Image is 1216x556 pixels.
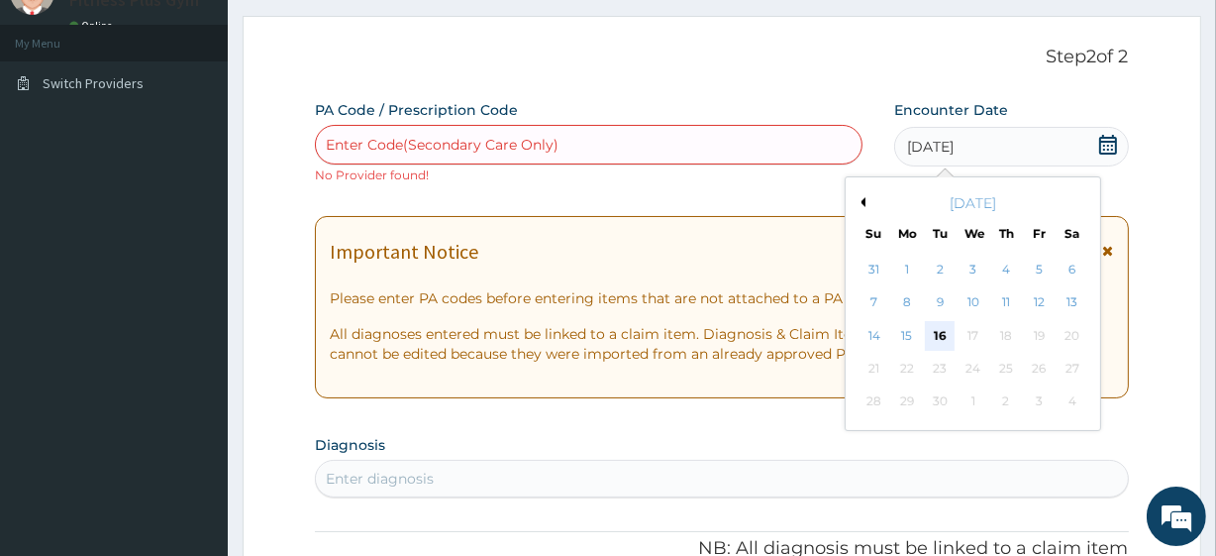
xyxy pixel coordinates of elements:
[964,225,981,242] div: We
[859,321,888,351] div: Choose Sunday, September 14th, 2025
[115,158,273,358] span: We're online!
[991,388,1021,417] div: Not available Thursday, October 2nd, 2025
[925,388,955,417] div: Not available Tuesday, September 30th, 2025
[1057,388,1086,417] div: Not available Saturday, October 4th, 2025
[859,388,888,417] div: Not available Sunday, September 28th, 2025
[907,137,954,157] span: [DATE]
[325,10,372,57] div: Minimize live chat window
[991,354,1021,384] div: Not available Thursday, September 25th, 2025
[1064,225,1080,242] div: Sa
[958,354,987,384] div: Not available Wednesday, September 24th, 2025
[958,288,987,318] div: Choose Wednesday, September 10th, 2025
[859,354,888,384] div: Not available Sunday, September 21st, 2025
[43,74,144,92] span: Switch Providers
[1057,255,1086,284] div: Choose Saturday, September 6th, 2025
[859,255,888,284] div: Choose Sunday, August 31st, 2025
[1024,354,1054,384] div: Not available Friday, September 26th, 2025
[10,357,377,426] textarea: Type your message and hit 'Enter'
[1024,321,1054,351] div: Not available Friday, September 19th, 2025
[1024,288,1054,318] div: Choose Friday, September 12th, 2025
[854,193,1092,213] div: [DATE]
[856,197,865,207] button: Previous Month
[326,135,558,155] div: Enter Code(Secondary Care Only)
[858,254,1088,419] div: month 2025-09
[991,288,1021,318] div: Choose Thursday, September 11th, 2025
[925,321,955,351] div: Choose Tuesday, September 16th, 2025
[315,167,429,182] small: No Provider found!
[103,111,333,137] div: Chat with us now
[1057,288,1086,318] div: Choose Saturday, September 13th, 2025
[315,47,1128,68] p: Step 2 of 2
[315,435,385,455] label: Diagnosis
[37,99,80,149] img: d_794563401_company_1708531726252_794563401
[330,288,1113,308] p: Please enter PA codes before entering items that are not attached to a PA code
[931,225,948,242] div: Tu
[1057,321,1086,351] div: Not available Saturday, September 20th, 2025
[894,100,1008,120] label: Encounter Date
[892,288,922,318] div: Choose Monday, September 8th, 2025
[958,321,987,351] div: Not available Wednesday, September 17th, 2025
[958,255,987,284] div: Choose Wednesday, September 3rd, 2025
[859,288,888,318] div: Choose Sunday, September 7th, 2025
[1057,354,1086,384] div: Not available Saturday, September 27th, 2025
[958,388,987,417] div: Not available Wednesday, October 1st, 2025
[892,354,922,384] div: Not available Monday, September 22nd, 2025
[330,324,1113,364] p: All diagnoses entered must be linked to a claim item. Diagnosis & Claim Items that are visible bu...
[315,100,518,120] label: PA Code / Prescription Code
[1024,255,1054,284] div: Choose Friday, September 5th, 2025
[326,469,434,489] div: Enter diagnosis
[997,225,1014,242] div: Th
[892,255,922,284] div: Choose Monday, September 1st, 2025
[925,354,955,384] div: Not available Tuesday, September 23rd, 2025
[1031,225,1048,242] div: Fr
[330,241,478,263] h1: Important Notice
[991,321,1021,351] div: Not available Thursday, September 18th, 2025
[925,288,955,318] div: Choose Tuesday, September 9th, 2025
[69,19,117,33] a: Online
[892,321,922,351] div: Choose Monday, September 15th, 2025
[991,255,1021,284] div: Choose Thursday, September 4th, 2025
[864,225,881,242] div: Su
[892,388,922,417] div: Not available Monday, September 29th, 2025
[925,255,955,284] div: Choose Tuesday, September 2nd, 2025
[1024,388,1054,417] div: Not available Friday, October 3rd, 2025
[898,225,915,242] div: Mo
